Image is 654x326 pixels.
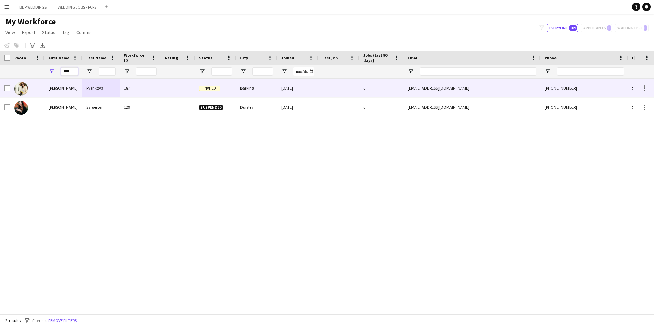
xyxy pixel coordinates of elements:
span: First Name [49,55,69,60]
span: Joined [281,55,295,60]
span: Last Name [86,55,106,60]
span: Tag [62,29,69,36]
span: Phone [545,55,557,60]
button: Open Filter Menu [49,68,55,74]
img: Hannah Sargerosn [14,101,28,115]
span: Comms [76,29,92,36]
span: Status [42,29,55,36]
div: [DATE] [277,79,318,97]
div: [PERSON_NAME] [44,98,82,117]
div: [PERSON_NAME] [44,79,82,97]
div: Ryzhkova [82,79,120,97]
div: 0 [359,98,404,117]
img: Hanna Ryzhkova [14,82,28,96]
button: Open Filter Menu [408,68,414,74]
button: Open Filter Menu [199,68,205,74]
span: Photo [14,55,26,60]
app-action-btn: Export XLSX [38,41,47,50]
div: [DATE] [277,98,318,117]
div: 129 [120,98,161,117]
button: Open Filter Menu [124,68,130,74]
span: City [240,55,248,60]
div: [PHONE_NUMBER] [540,79,628,97]
span: 1 filter set [29,318,47,323]
input: Phone Filter Input [557,67,624,76]
span: Email [408,55,419,60]
input: Workforce ID Filter Input [136,67,157,76]
span: 189 [569,25,577,31]
input: City Filter Input [252,67,273,76]
input: First Name Filter Input [61,67,78,76]
span: Last job [322,55,338,60]
button: Open Filter Menu [632,68,638,74]
span: Rating [165,55,178,60]
input: Last Name Filter Input [99,67,116,76]
div: 187 [120,79,161,97]
button: Open Filter Menu [281,68,287,74]
span: Profile [632,55,646,60]
div: Dursley [236,98,277,117]
button: Open Filter Menu [86,68,92,74]
div: Barking [236,79,277,97]
div: 0 [359,79,404,97]
span: My Workforce [5,16,56,27]
span: Suspended [199,105,223,110]
a: Tag [60,28,72,37]
div: [EMAIL_ADDRESS][DOMAIN_NAME] [404,79,540,97]
button: WEDDING JOBS - FCFS [52,0,102,14]
button: Open Filter Menu [240,68,246,74]
span: Jobs (last 90 days) [363,53,391,63]
button: Open Filter Menu [545,68,551,74]
a: View [3,28,18,37]
input: Status Filter Input [211,67,232,76]
a: Status [39,28,58,37]
span: Invited [199,86,220,91]
div: Sargerosn [82,98,120,117]
span: Export [22,29,35,36]
span: View [5,29,15,36]
input: Joined Filter Input [293,67,314,76]
button: Everyone189 [547,24,578,32]
button: Remove filters [47,317,78,324]
button: BDP WEDDINGS [14,0,52,14]
app-action-btn: Advanced filters [28,41,37,50]
span: Status [199,55,212,60]
div: [EMAIL_ADDRESS][DOMAIN_NAME] [404,98,540,117]
a: Export [19,28,38,37]
div: [PHONE_NUMBER] [540,98,628,117]
span: Workforce ID [124,53,148,63]
a: Comms [74,28,94,37]
input: Email Filter Input [420,67,536,76]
